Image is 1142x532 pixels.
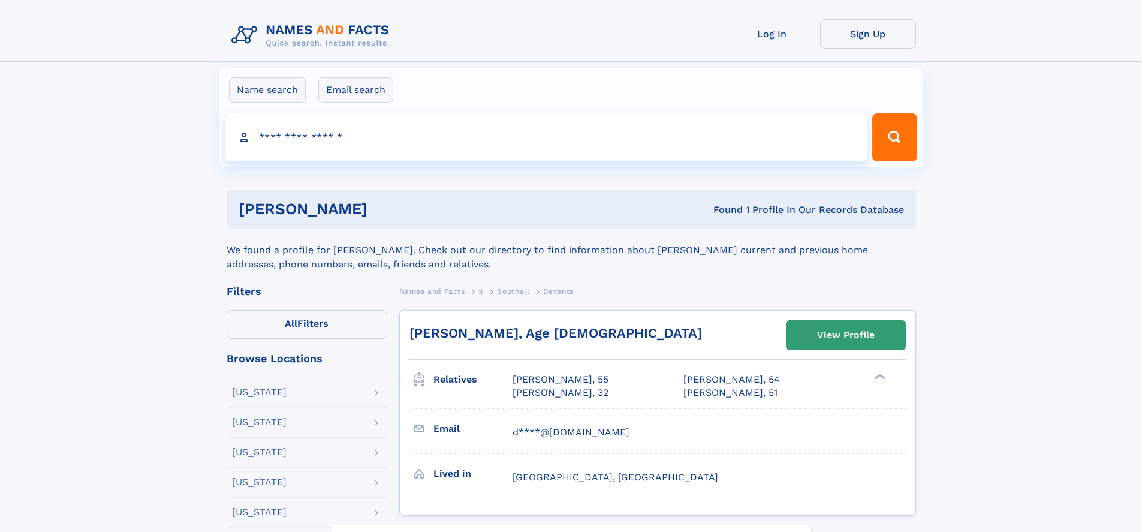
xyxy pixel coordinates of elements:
div: Filters [227,286,387,297]
div: [US_STATE] [232,477,287,487]
a: [PERSON_NAME], 55 [513,373,608,386]
a: [PERSON_NAME], 54 [683,373,780,386]
a: View Profile [787,321,905,350]
div: View Profile [817,321,875,349]
span: S [478,287,484,296]
div: [US_STATE] [232,387,287,397]
div: [US_STATE] [232,417,287,427]
button: Search Button [872,113,917,161]
label: Filters [227,310,387,339]
div: Browse Locations [227,353,387,364]
a: [PERSON_NAME], 32 [513,386,608,399]
label: Name search [229,77,306,103]
div: [US_STATE] [232,507,287,517]
h3: Lived in [433,464,513,484]
h3: Email [433,419,513,439]
span: All [285,318,297,329]
div: We found a profile for [PERSON_NAME]. Check out our directory to find information about [PERSON_N... [227,229,916,272]
span: Southall [497,287,529,296]
a: Sign Up [820,19,916,49]
input: search input [225,113,867,161]
a: S [478,284,484,299]
a: Log In [724,19,820,49]
div: ❯ [872,373,886,381]
img: Logo Names and Facts [227,19,399,52]
span: [GEOGRAPHIC_DATA], [GEOGRAPHIC_DATA] [513,471,718,483]
div: [US_STATE] [232,447,287,457]
span: Devante [543,287,574,296]
h3: Relatives [433,369,513,390]
h1: [PERSON_NAME] [239,202,541,217]
a: [PERSON_NAME], Age [DEMOGRAPHIC_DATA] [409,326,702,341]
a: Names and Facts [399,284,465,299]
div: Found 1 Profile In Our Records Database [540,203,904,217]
a: Southall [497,284,529,299]
label: Email search [318,77,393,103]
a: [PERSON_NAME], 51 [683,386,778,399]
